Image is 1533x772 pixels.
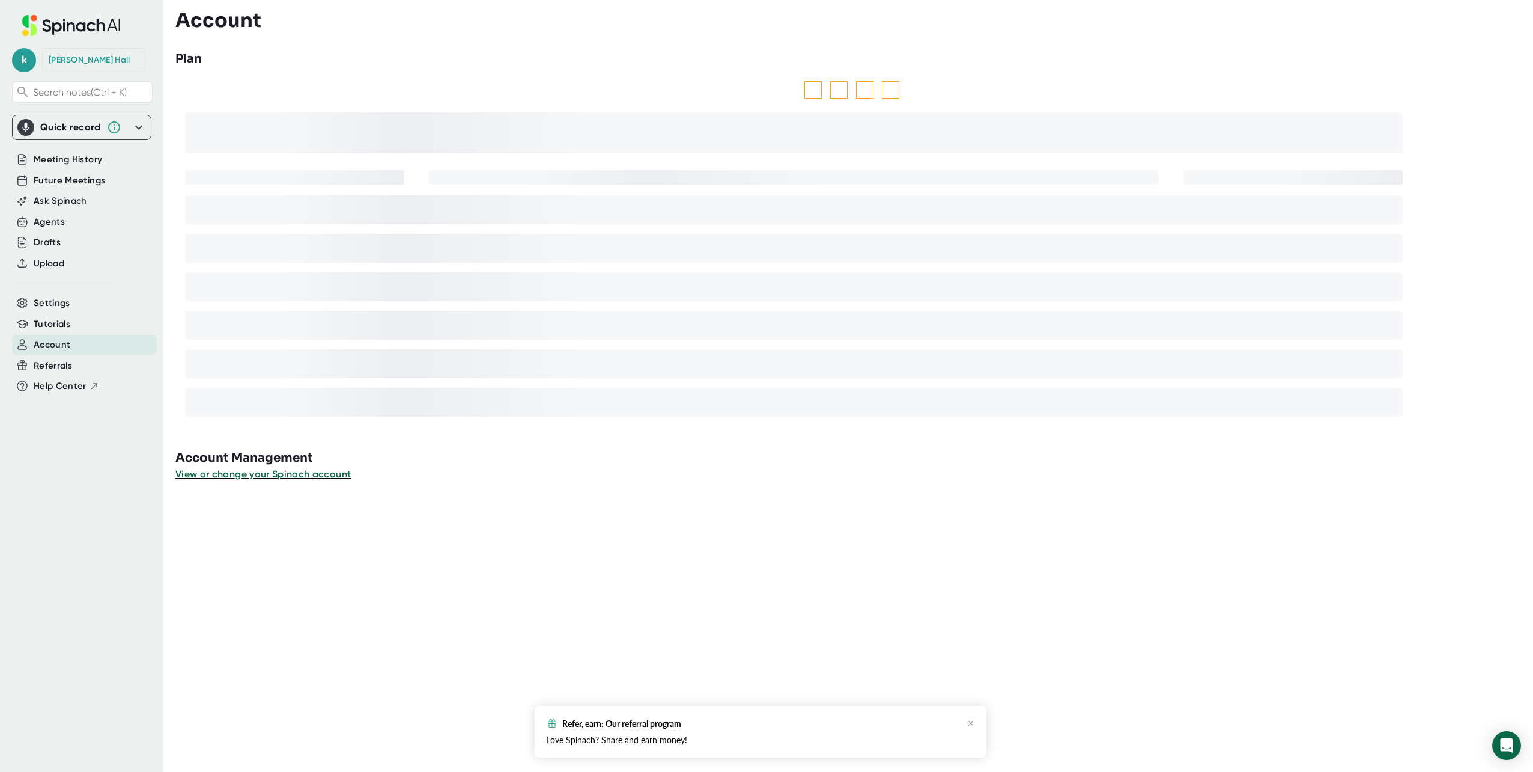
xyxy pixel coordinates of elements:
[34,379,87,393] span: Help Center
[33,87,127,98] span: Search notes (Ctrl + K)
[12,48,36,72] span: k
[175,467,351,482] button: View or change your Spinach account
[34,174,105,188] button: Future Meetings
[40,121,101,133] div: Quick record
[34,194,87,208] button: Ask Spinach
[34,317,70,331] button: Tutorials
[175,449,1533,467] h3: Account Management
[1492,731,1521,760] div: Open Intercom Messenger
[175,468,351,480] span: View or change your Spinach account
[49,55,130,66] div: Kyle Hall
[34,153,102,167] button: Meeting History
[34,379,99,393] button: Help Center
[17,115,146,139] div: Quick record
[34,359,72,373] button: Referrals
[175,50,202,68] h3: Plan
[34,215,65,229] button: Agents
[34,338,70,352] button: Account
[175,9,261,32] h3: Account
[34,296,70,310] button: Settings
[34,236,61,250] button: Drafts
[34,257,64,271] button: Upload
